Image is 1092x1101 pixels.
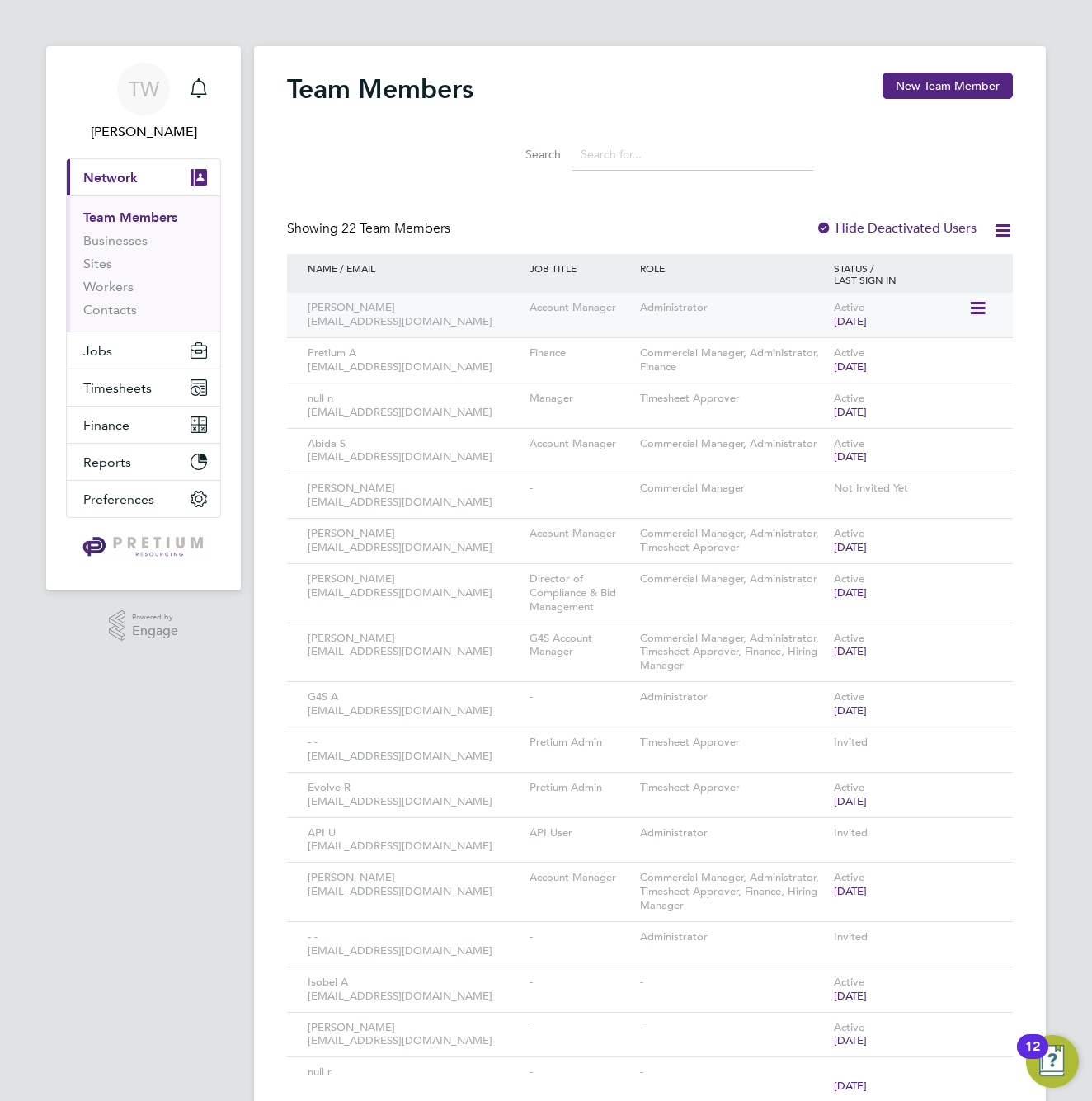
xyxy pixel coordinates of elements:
[83,256,112,271] a: Sites
[834,1033,867,1047] span: [DATE]
[636,383,830,414] div: Timesheet Approver
[636,254,830,282] div: ROLE
[83,417,129,433] span: Finance
[636,338,830,383] div: Commercial Manager, Administrator, Finance
[66,534,221,561] a: Go to home page
[525,383,636,414] div: Manager
[834,884,867,898] span: [DATE]
[834,586,867,600] span: [DATE]
[46,46,241,590] nav: Main navigation
[525,564,636,623] div: Director of Compliance & Bid Management
[83,302,137,318] a: Contacts
[636,818,830,849] div: Administrator
[830,818,996,849] div: Invited
[636,863,830,921] div: Commercial Manager, Administrator, Timesheet Approver, Finance, Hiring Manager
[304,727,525,772] div: - - [EMAIL_ADDRESS][DOMAIN_NAME]
[525,773,636,803] div: Pretium Admin
[304,338,525,383] div: Pretium A [EMAIL_ADDRESS][DOMAIN_NAME]
[304,967,525,1012] div: Isobel A [EMAIL_ADDRESS][DOMAIN_NAME]
[830,922,996,953] div: Invited
[132,624,178,638] span: Engage
[67,407,220,443] button: Finance
[304,1013,525,1057] div: [PERSON_NAME] [EMAIL_ADDRESS][DOMAIN_NAME]
[304,564,525,609] div: [PERSON_NAME] [EMAIL_ADDRESS][DOMAIN_NAME]
[830,383,996,428] div: Active
[830,254,996,294] div: STATUS / LAST SIGN IN
[341,220,450,237] span: 22 Team Members
[830,429,996,473] div: Active
[636,682,830,713] div: Administrator
[830,338,996,383] div: Active
[636,922,830,953] div: Administrator
[834,540,867,554] span: [DATE]
[636,773,830,803] div: Timesheet Approver
[83,380,152,396] span: Timesheets
[830,564,996,609] div: Active
[525,254,636,282] div: JOB TITLE
[525,623,636,668] div: G4S Account Manager
[525,818,636,849] div: API User
[834,794,867,808] span: [DATE]
[636,473,830,504] div: Commercial Manager
[304,1057,525,1088] div: null r
[636,727,830,758] div: Timesheet Approver
[830,727,996,758] div: Invited
[830,863,996,907] div: Active
[636,967,830,998] div: -
[67,369,220,406] button: Timesheets
[816,220,977,237] label: Hide Deactivated Users
[287,220,454,238] div: Showing
[304,473,525,518] div: [PERSON_NAME] [EMAIL_ADDRESS][DOMAIN_NAME]
[525,1057,636,1088] div: -
[83,454,131,470] span: Reports
[304,818,525,863] div: API U [EMAIL_ADDRESS][DOMAIN_NAME]
[304,773,525,817] div: Evolve R [EMAIL_ADDRESS][DOMAIN_NAME]
[1025,1047,1040,1068] div: 12
[636,564,830,595] div: Commercial Manager, Administrator
[67,444,220,480] button: Reports
[304,383,525,428] div: null n [EMAIL_ADDRESS][DOMAIN_NAME]
[304,519,525,563] div: [PERSON_NAME] [EMAIL_ADDRESS][DOMAIN_NAME]
[636,1013,830,1043] div: -
[1026,1035,1079,1088] button: Open Resource Center, 12 new notifications
[834,703,867,718] span: [DATE]
[83,209,177,225] a: Team Members
[525,519,636,549] div: Account Manager
[83,279,134,294] a: Workers
[525,967,636,998] div: -
[830,682,996,727] div: Active
[636,1057,830,1088] div: -
[83,343,112,359] span: Jobs
[67,195,220,332] div: Network
[304,922,525,967] div: - - [EMAIL_ADDRESS][DOMAIN_NAME]
[304,254,525,282] div: NAME / EMAIL
[830,1013,996,1057] div: Active
[525,293,636,323] div: Account Manager
[834,449,867,463] span: [DATE]
[67,159,220,195] button: Network
[830,293,968,337] div: Active
[83,233,148,248] a: Businesses
[132,610,178,624] span: Powered by
[287,73,473,106] h2: Team Members
[830,773,996,817] div: Active
[525,338,636,369] div: Finance
[129,78,159,100] span: TW
[83,492,154,507] span: Preferences
[834,1079,867,1093] span: [DATE]
[834,405,867,419] span: [DATE]
[834,644,867,658] span: [DATE]
[636,519,830,563] div: Commercial Manager, Administrator, Timesheet Approver
[78,534,208,561] img: pretium-logo-retina.png
[830,967,996,1012] div: Active
[883,73,1013,99] button: New Team Member
[636,429,830,459] div: Commercial Manager, Administrator
[525,473,636,504] div: -
[487,147,561,162] label: Search
[67,332,220,369] button: Jobs
[525,922,636,953] div: -
[525,1013,636,1043] div: -
[834,314,867,328] span: [DATE]
[636,293,830,323] div: Administrator
[525,863,636,893] div: Account Manager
